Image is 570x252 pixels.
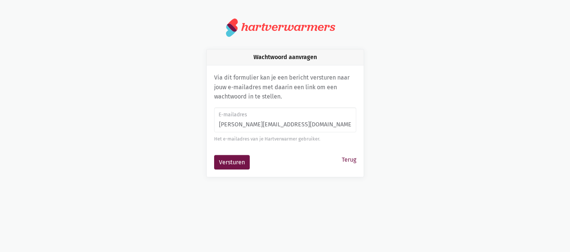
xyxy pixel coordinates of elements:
[207,49,364,65] div: Wachtwoord aanvragen
[342,155,356,170] a: Terug
[226,18,344,37] a: hartverwarmers
[219,111,351,119] label: E-mailadres
[214,73,356,101] p: Via dit formulier kan je een bericht versturen naar jouw e-mailadres met daarin een link om een w...
[214,155,250,170] button: Versturen
[214,135,356,143] div: Het e-mailadres van je Hartverwarmer gebruiker.
[214,107,356,170] form: Wachtwoord aanvragen
[241,20,335,34] div: hartverwarmers
[226,18,238,37] img: logo.svg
